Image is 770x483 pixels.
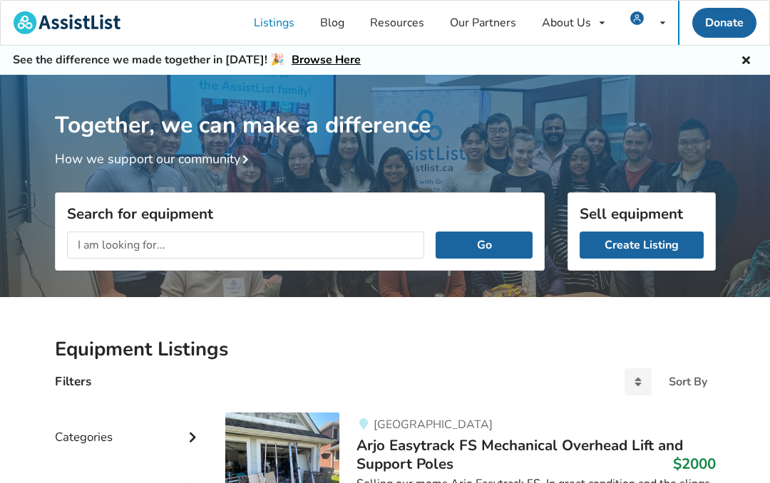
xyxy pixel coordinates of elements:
a: Resources [357,1,437,45]
a: Blog [307,1,357,45]
a: Create Listing [580,232,704,259]
h3: Search for equipment [67,204,533,223]
h3: $2000 [673,455,716,473]
a: How we support our community [55,150,255,167]
input: I am looking for... [67,232,425,259]
img: user icon [630,11,644,25]
img: assistlist-logo [14,11,120,34]
span: [GEOGRAPHIC_DATA] [374,417,493,432]
button: Go [436,232,532,259]
div: Categories [55,401,203,452]
h2: Equipment Listings [55,337,716,362]
a: Donate [692,8,756,38]
a: Browse Here [292,52,361,68]
div: About Us [542,17,591,28]
h5: See the difference we made together in [DATE]! 🎉 [13,53,361,68]
a: Listings [241,1,307,45]
h3: Sell equipment [580,204,704,223]
div: Sort By [669,376,707,388]
h1: Together, we can make a difference [55,75,716,140]
a: Our Partners [437,1,529,45]
h4: Filters [55,373,91,390]
span: Arjo Easytrack FS Mechanical Overhead Lift and Support Poles [356,435,683,474]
